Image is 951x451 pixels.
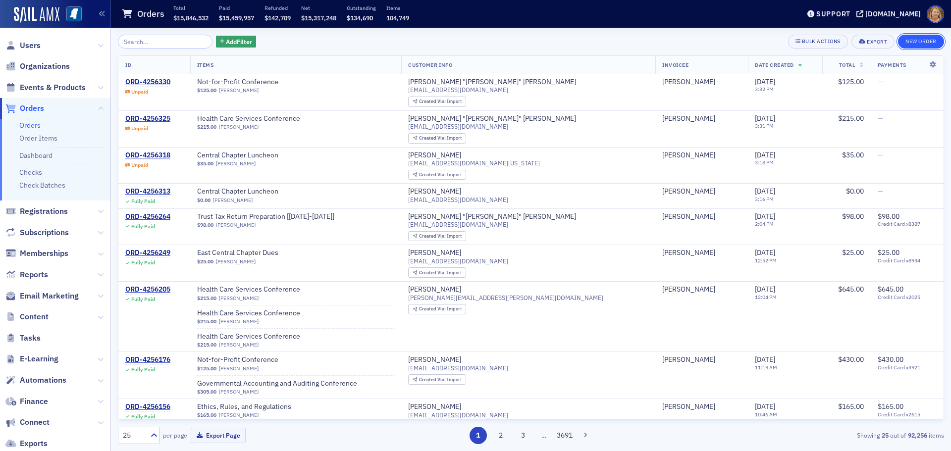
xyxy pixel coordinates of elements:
[878,411,937,418] span: Credit Card x2615
[878,364,937,371] span: Credit Card x3921
[878,355,903,364] span: $430.00
[419,99,462,104] div: Import
[197,365,216,372] span: $125.00
[408,151,461,160] div: [PERSON_NAME]
[556,427,574,444] button: 3691
[878,114,883,123] span: —
[878,187,883,196] span: —
[219,389,259,395] a: [PERSON_NAME]
[197,355,322,364] span: Not-for-Profit Conference
[408,61,452,68] span: Customer Info
[5,375,66,386] a: Automations
[219,365,259,372] a: [PERSON_NAME]
[219,318,259,325] a: [PERSON_NAME]
[408,294,603,301] span: [PERSON_NAME][EMAIL_ADDRESS][PERSON_NAME][DOMAIN_NAME]
[131,223,155,230] div: Fully Paid
[14,7,59,23] img: SailAMX
[216,36,257,48] button: AddFilter
[755,364,777,371] time: 11:19 AM
[788,35,848,49] button: Bulk Actions
[662,151,741,160] span: Derrick Garner
[846,187,864,196] span: $0.00
[5,353,58,364] a: E-Learning
[878,221,937,227] span: Credit Card x8387
[197,412,216,418] span: $165.00
[755,187,775,196] span: [DATE]
[419,233,447,239] span: Created Via :
[131,366,155,373] div: Fully Paid
[197,342,216,348] span: $215.00
[408,97,466,107] div: Created Via: Import
[5,417,50,428] a: Connect
[20,291,79,301] span: Email Marketing
[662,78,715,87] a: [PERSON_NAME]
[197,332,322,341] span: Health Care Services Conference
[20,61,70,72] span: Organizations
[20,227,69,238] span: Subscriptions
[419,269,447,276] span: Created Via :
[197,309,322,318] a: Health Care Services Conference
[264,14,291,22] span: $142,709
[197,212,334,221] a: Trust Tax Return Preparation [[DATE]-[DATE]]
[408,249,461,257] div: [PERSON_NAME]
[20,206,68,217] span: Registrations
[838,77,864,86] span: $125.00
[755,411,777,418] time: 10:46 AM
[5,227,69,238] a: Subscriptions
[662,61,688,68] span: Invoicee
[5,291,79,301] a: Email Marketing
[5,103,44,114] a: Orders
[197,379,357,388] a: Governmental Accounting and Auditing Conference
[408,231,466,242] div: Created Via: Import
[125,402,170,411] a: ORD-4256156
[838,114,864,123] span: $215.00
[662,114,741,123] span: Scott Smith
[838,355,864,364] span: $430.00
[20,333,41,344] span: Tasks
[755,61,793,68] span: Date Created
[662,249,741,257] span: Nancy Davis
[755,212,775,221] span: [DATE]
[492,427,509,444] button: 2
[197,197,211,203] span: $0.00
[662,355,715,364] a: [PERSON_NAME]
[197,78,322,87] a: Not-for-Profit Conference
[125,114,170,123] div: ORD-4256325
[19,134,57,143] a: Order Items
[408,221,508,228] span: [EMAIL_ADDRESS][DOMAIN_NAME]
[125,78,170,87] div: ORD-4256330
[537,431,551,440] span: …
[197,222,213,228] span: $98.00
[755,355,775,364] span: [DATE]
[408,402,461,411] div: [PERSON_NAME]
[118,35,212,49] input: Search…
[20,248,68,259] span: Memberships
[131,296,155,302] div: Fully Paid
[5,311,49,322] a: Content
[408,355,461,364] a: [PERSON_NAME]
[20,375,66,386] span: Automations
[20,269,48,280] span: Reports
[419,377,462,383] div: Import
[878,212,899,221] span: $98.00
[197,151,322,160] a: Central Chapter Luncheon
[408,114,576,123] a: [PERSON_NAME] "[PERSON_NAME]" [PERSON_NAME]
[878,150,883,159] span: —
[662,187,715,196] div: [PERSON_NAME]
[878,294,937,301] span: Credit Card x2025
[125,61,131,68] span: ID
[20,417,50,428] span: Connect
[131,162,148,168] div: Unpaid
[662,78,741,87] span: Scott Smith
[191,428,246,443] button: Export Page
[408,159,540,167] span: [EMAIL_ADDRESS][DOMAIN_NAME][US_STATE]
[408,212,576,221] div: [PERSON_NAME] "[PERSON_NAME]" [PERSON_NAME]
[197,285,322,294] span: Health Care Services Conference
[867,39,887,45] div: Export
